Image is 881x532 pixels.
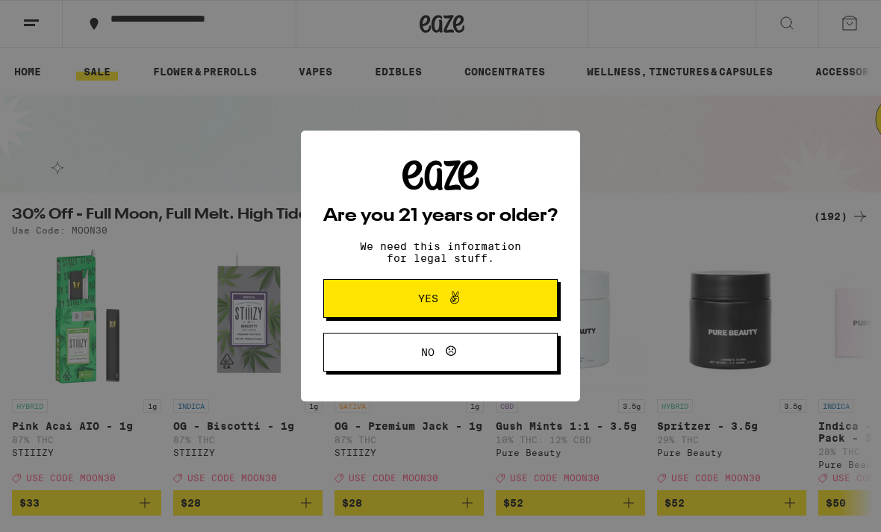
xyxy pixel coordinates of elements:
[347,240,534,264] p: We need this information for legal stuff.
[418,293,438,304] span: Yes
[421,347,435,357] span: No
[323,207,558,225] h2: Are you 21 years or older?
[323,279,558,318] button: Yes
[9,10,108,22] span: Hi. Need any help?
[323,333,558,372] button: No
